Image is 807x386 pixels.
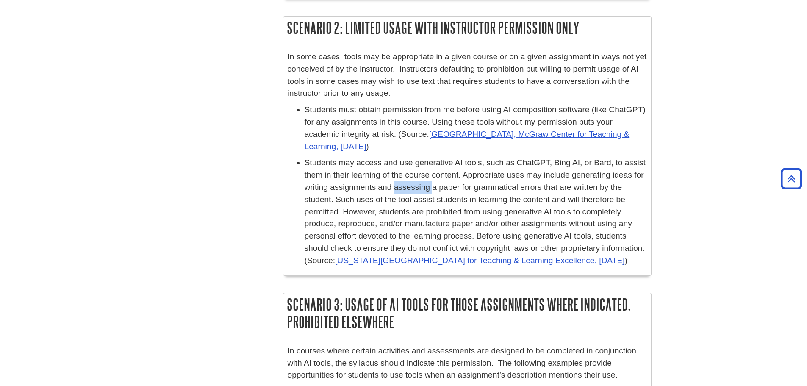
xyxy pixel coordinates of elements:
[283,17,651,39] h2: Scenario 2: Limited usage with instructor permission only
[305,157,647,267] p: Students may access and use generative AI tools, such as ChatGPT, Bing AI, or Bard, to assist the...
[305,130,630,151] a: [GEOGRAPHIC_DATA], McGraw Center for Teaching & Learning, [DATE]
[335,256,625,265] a: [US_STATE][GEOGRAPHIC_DATA] for Teaching & Learning Excellence, [DATE]
[288,51,647,100] p: In some cases, tools may be appropriate in a given course or on a given assignment in ways not ye...
[288,345,647,381] p: In courses where certain activities and assessments are designed to be completed in conjunction w...
[305,104,647,153] p: Students must obtain permission from me before using AI composition software (like ChatGPT) for a...
[778,173,805,184] a: Back to Top
[283,293,651,333] h2: Scenario 3: Usage of AI tools for those assignments where indicated, prohibited elsewhere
